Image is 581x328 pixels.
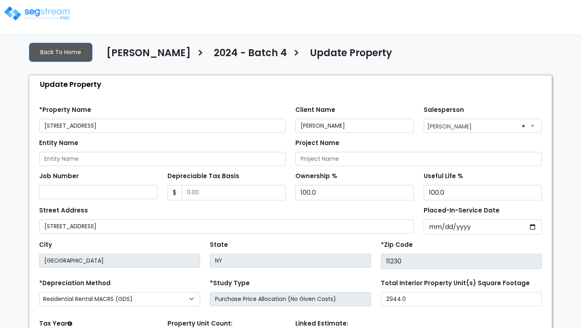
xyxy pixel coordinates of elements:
h3: > [197,46,204,62]
span: Asher Fried [424,119,542,133]
input: 0.00 [182,185,286,200]
label: Entity Name [39,139,78,148]
div: Update Property [33,76,552,93]
a: Update Property [304,47,392,64]
input: Project Name [295,152,542,166]
input: Zip Code [381,254,542,269]
input: Entity Name [39,152,286,166]
label: *Study Type [210,279,250,288]
input: Ownership [295,185,414,200]
input: Client Name [295,119,414,133]
h4: 2024 - Batch 4 [214,47,287,61]
a: Back To Home [29,43,92,62]
label: State [210,240,228,250]
label: Placed-In-Service Date [424,206,499,215]
label: Ownership % [295,172,337,181]
label: *Zip Code [381,240,413,250]
input: Street Address [39,219,414,233]
span: $ [167,185,182,200]
h4: [PERSON_NAME] [107,47,191,61]
label: *Depreciation Method [39,279,111,288]
h3: > [293,46,300,62]
label: Salesperson [424,105,464,115]
input: Depreciation [424,185,542,200]
label: City [39,240,52,250]
label: Job Number [39,172,79,181]
label: Client Name [295,105,335,115]
span: × [522,120,525,132]
label: Useful Life % [424,172,463,181]
h4: Update Property [310,47,392,61]
label: Street Address [39,206,88,215]
span: Asher Fried [424,119,542,132]
input: total square foot [381,292,542,306]
input: Property Name [39,119,286,133]
label: *Property Name [39,105,91,115]
label: Depreciable Tax Basis [167,172,239,181]
a: [PERSON_NAME] [100,47,191,64]
a: 2024 - Batch 4 [208,47,287,64]
label: Total Interior Property Unit(s) Square Footage [381,279,530,288]
label: Project Name [295,139,339,148]
img: logo_pro_r.png [3,5,72,21]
